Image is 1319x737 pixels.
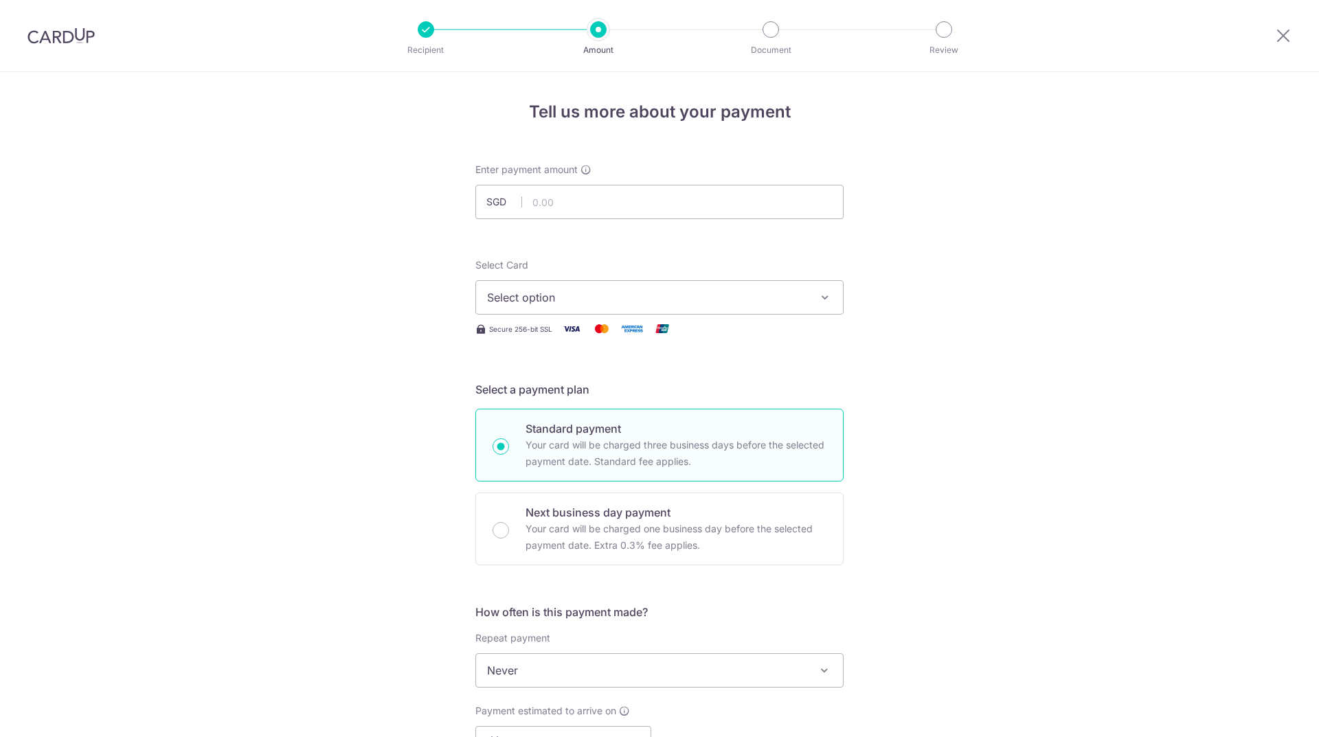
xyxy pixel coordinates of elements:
img: CardUp [27,27,95,44]
iframe: Opens a widget where you can find more information [1231,696,1305,730]
span: Never [476,654,843,687]
img: Union Pay [649,320,676,337]
label: Repeat payment [475,631,550,645]
button: Select option [475,280,844,315]
span: Never [475,653,844,688]
span: SGD [486,195,522,209]
span: Select option [487,289,807,306]
p: Your card will be charged three business days before the selected payment date. Standard fee appl... [526,437,826,470]
span: Payment estimated to arrive on [475,704,616,718]
img: Mastercard [588,320,616,337]
img: American Express [618,320,646,337]
h5: Select a payment plan [475,381,844,398]
p: Your card will be charged one business day before the selected payment date. Extra 0.3% fee applies. [526,521,826,554]
p: Recipient [375,43,477,57]
p: Next business day payment [526,504,826,521]
img: Visa [558,320,585,337]
p: Review [893,43,995,57]
p: Amount [548,43,649,57]
input: 0.00 [475,185,844,219]
span: Enter payment amount [475,163,578,177]
span: translation missing: en.payables.payment_networks.credit_card.summary.labels.select_card [475,259,528,271]
p: Standard payment [526,420,826,437]
span: Secure 256-bit SSL [489,324,552,335]
h4: Tell us more about your payment [475,100,844,124]
p: Document [720,43,822,57]
h5: How often is this payment made? [475,604,844,620]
